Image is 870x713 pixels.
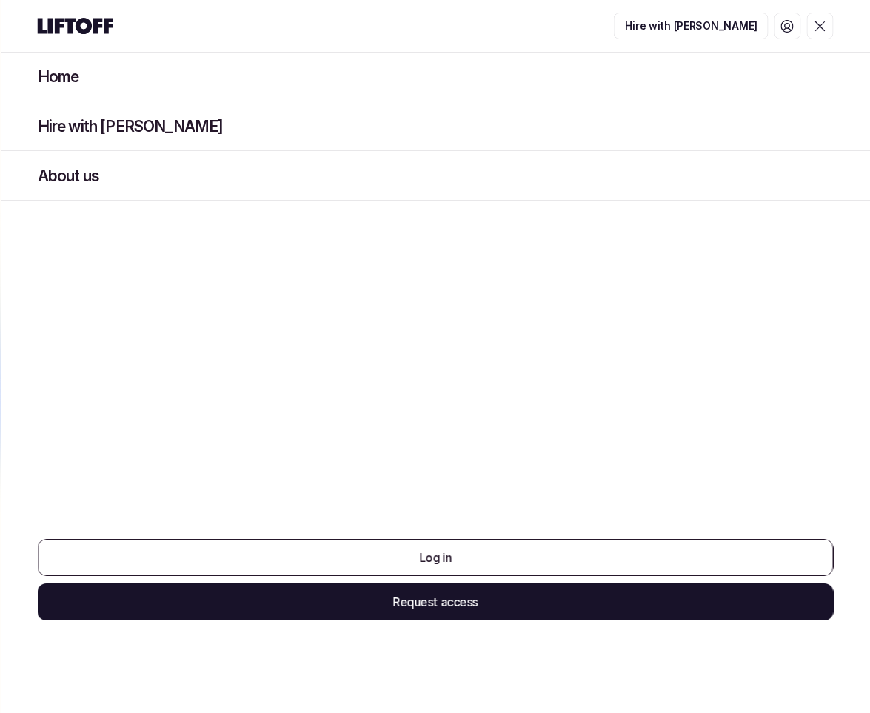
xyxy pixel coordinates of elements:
a: Hire with [PERSON_NAME] [613,13,768,39]
a: Log in [37,539,833,576]
p: Request access [392,593,477,611]
a: Request access [37,583,833,620]
p: Log in [419,549,451,566]
p: Hire with [PERSON_NAME] [625,19,757,34]
p: Hire with [PERSON_NAME] [37,116,223,136]
p: Home [37,67,78,87]
p: About us [37,166,98,186]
